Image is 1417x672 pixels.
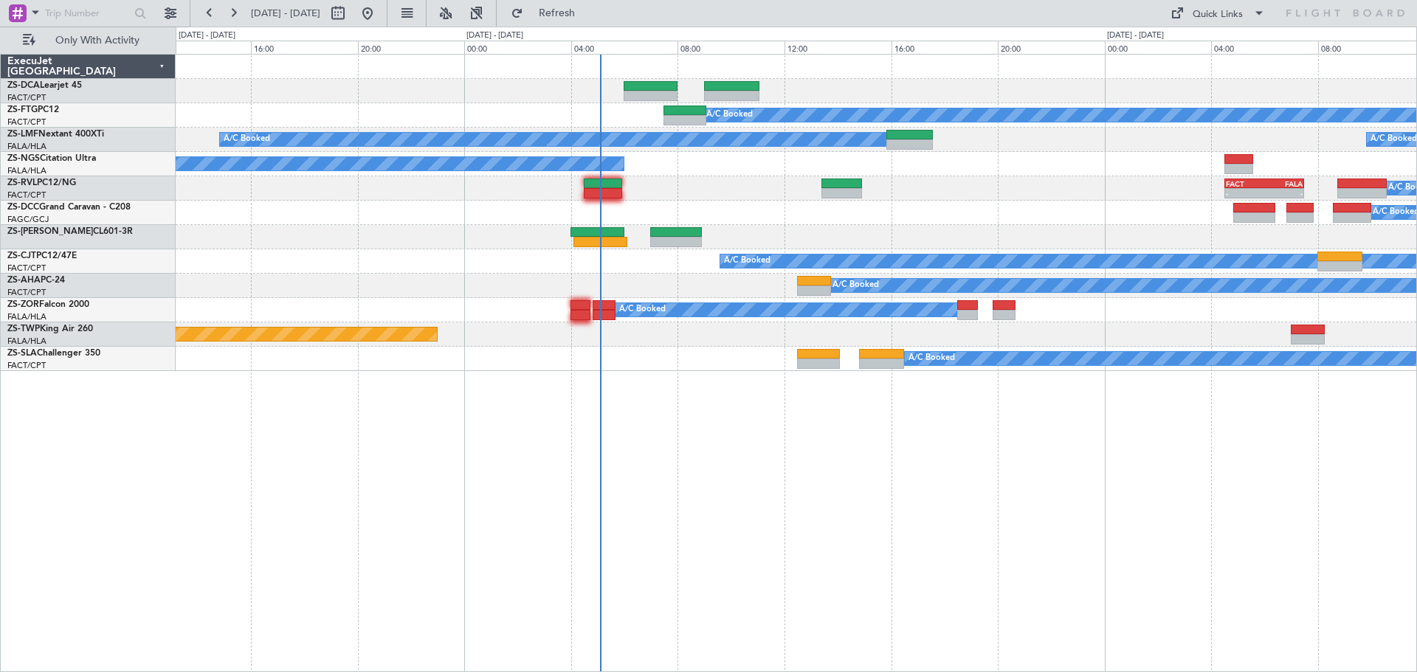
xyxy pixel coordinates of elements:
a: ZS-AHAPC-24 [7,276,65,285]
button: Only With Activity [16,29,160,52]
div: 20:00 [358,41,465,54]
div: - [1264,189,1303,198]
span: ZS-NGS [7,154,40,163]
span: [DATE] - [DATE] [251,7,320,20]
span: Only With Activity [38,35,156,46]
div: 04:00 [571,41,678,54]
div: A/C Booked [619,299,666,321]
span: ZS-ZOR [7,300,39,309]
a: FACT/CPT [7,92,46,103]
a: FACT/CPT [7,360,46,371]
div: 12:00 [785,41,892,54]
a: FACT/CPT [7,287,46,298]
a: ZS-NGSCitation Ultra [7,154,96,163]
a: ZS-FTGPC12 [7,105,59,114]
div: 00:00 [464,41,571,54]
a: FACT/CPT [7,190,46,201]
a: FALA/HLA [7,165,46,176]
span: ZS-SLA [7,349,37,358]
span: ZS-TWP [7,325,40,333]
a: FACT/CPT [7,263,46,274]
div: FACT [1226,179,1264,188]
a: ZS-DCCGrand Caravan - C208 [7,203,131,212]
a: ZS-[PERSON_NAME]CL601-3R [7,227,133,236]
div: A/C Booked [224,128,270,150]
span: ZS-DCC [7,203,39,212]
div: Quick Links [1193,7,1243,22]
div: 04:00 [1211,41,1318,54]
span: ZS-FTG [7,105,38,114]
div: 12:00 [144,41,251,54]
span: ZS-RVL [7,179,37,187]
div: A/C Booked [909,347,955,370]
a: ZS-RVLPC12/NG [7,179,76,187]
div: 16:00 [892,41,999,54]
div: - [1226,189,1264,198]
span: ZS-[PERSON_NAME] [7,227,93,236]
button: Quick Links [1163,1,1272,25]
a: ZS-SLAChallenger 350 [7,349,100,358]
a: ZS-DCALearjet 45 [7,81,82,90]
div: 00:00 [1105,41,1212,54]
div: FALA [1264,179,1303,188]
div: 16:00 [251,41,358,54]
span: ZS-AHA [7,276,41,285]
div: A/C Booked [1371,128,1417,150]
a: ZS-LMFNextant 400XTi [7,130,104,139]
a: FALA/HLA [7,311,46,322]
a: FAGC/GCJ [7,214,49,225]
div: 08:00 [678,41,785,54]
div: A/C Booked [832,274,879,297]
a: ZS-CJTPC12/47E [7,252,77,260]
div: A/C Booked [706,104,753,126]
span: Refresh [526,8,588,18]
span: ZS-CJT [7,252,36,260]
a: ZS-TWPKing Air 260 [7,325,93,333]
span: ZS-DCA [7,81,40,90]
div: A/C Booked [724,250,770,272]
a: FACT/CPT [7,117,46,128]
a: ZS-ZORFalcon 2000 [7,300,89,309]
div: [DATE] - [DATE] [466,30,523,42]
a: FALA/HLA [7,336,46,347]
div: 20:00 [998,41,1105,54]
span: ZS-LMF [7,130,38,139]
button: Refresh [504,1,593,25]
div: [DATE] - [DATE] [1107,30,1164,42]
a: FALA/HLA [7,141,46,152]
input: Trip Number [45,2,130,24]
div: [DATE] - [DATE] [179,30,235,42]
